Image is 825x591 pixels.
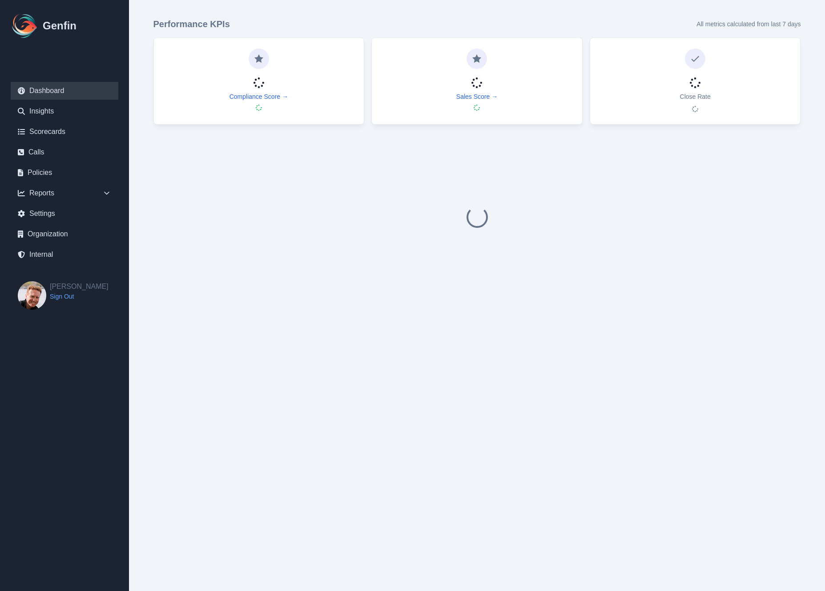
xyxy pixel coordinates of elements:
[11,205,118,223] a: Settings
[11,143,118,161] a: Calls
[18,281,46,310] img: Brian Dunagan
[11,184,118,202] div: Reports
[229,92,288,101] a: Compliance Score →
[11,123,118,141] a: Scorecards
[696,20,801,28] p: All metrics calculated from last 7 days
[11,225,118,243] a: Organization
[11,246,118,263] a: Internal
[11,82,118,100] a: Dashboard
[456,92,498,101] a: Sales Score →
[11,12,39,40] img: Logo
[50,281,109,292] h2: [PERSON_NAME]
[43,19,76,33] h1: Genfin
[50,292,109,301] a: Sign Out
[11,164,118,182] a: Policies
[11,102,118,120] a: Insights
[680,92,711,101] p: Close Rate
[153,18,230,30] h3: Performance KPIs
